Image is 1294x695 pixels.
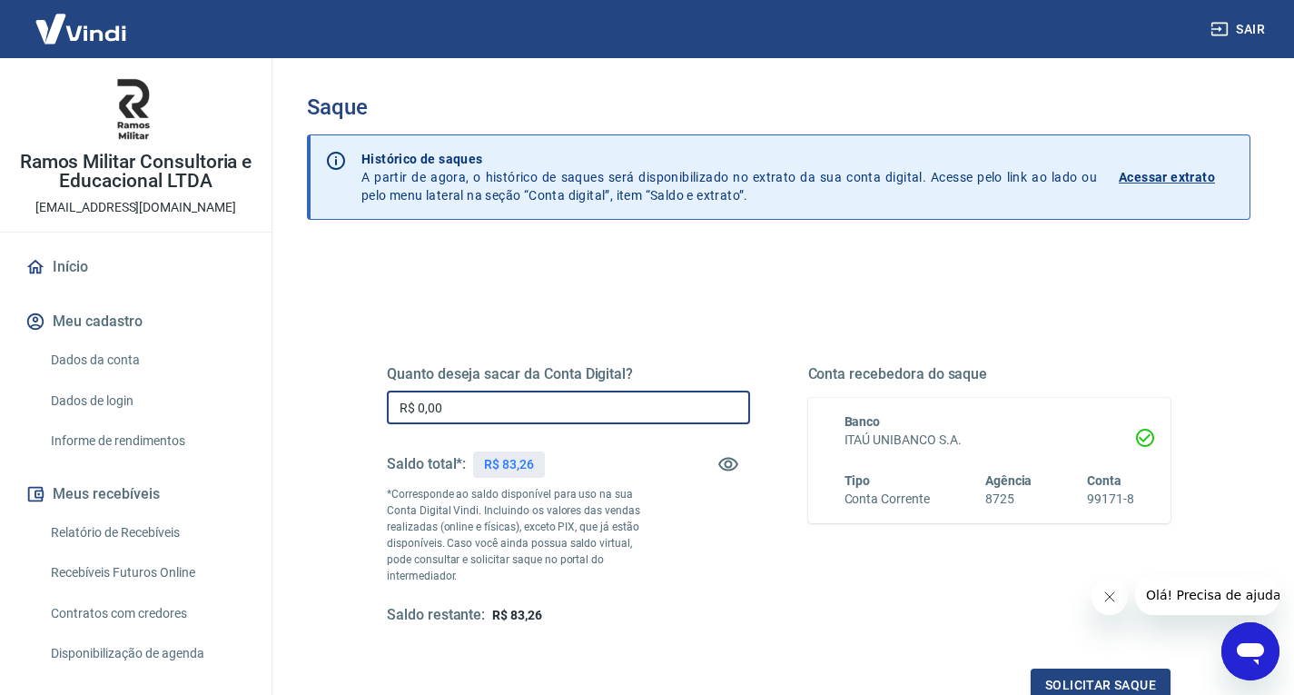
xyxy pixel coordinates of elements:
iframe: Botão para abrir a janela de mensagens [1221,622,1279,680]
span: R$ 83,26 [492,608,542,622]
a: Início [22,247,250,287]
span: Tipo [845,473,871,488]
img: Vindi [22,1,140,56]
h5: Conta recebedora do saque [808,365,1171,383]
a: Informe de rendimentos [44,422,250,460]
h6: 8725 [985,490,1032,509]
a: Acessar extrato [1119,150,1235,204]
h6: 99171-8 [1087,490,1134,509]
a: Relatório de Recebíveis [44,514,250,551]
img: 2a6cf7bb-650d-4bac-9af2-d39e24b9acdc.jpeg [100,73,173,145]
span: Olá! Precisa de ajuda? [11,13,153,27]
p: *Corresponde ao saldo disponível para uso na sua Conta Digital Vindi. Incluindo os valores das ve... [387,486,659,584]
p: Acessar extrato [1119,168,1215,186]
p: R$ 83,26 [484,455,534,474]
a: Contratos com credores [44,595,250,632]
p: Histórico de saques [361,150,1097,168]
span: Banco [845,414,881,429]
h5: Quanto deseja sacar da Conta Digital? [387,365,750,383]
h3: Saque [307,94,1250,120]
span: Conta [1087,473,1121,488]
button: Sair [1207,13,1272,46]
h5: Saldo total*: [387,455,466,473]
span: Agência [985,473,1032,488]
iframe: Fechar mensagem [1092,579,1128,615]
a: Dados da conta [44,342,250,379]
h5: Saldo restante: [387,606,485,625]
button: Meus recebíveis [22,474,250,514]
p: Ramos Militar Consultoria e Educacional LTDA [15,153,257,191]
h6: ITAÚ UNIBANCO S.A. [845,431,1135,450]
p: [EMAIL_ADDRESS][DOMAIN_NAME] [35,198,236,217]
a: Recebíveis Futuros Online [44,554,250,591]
a: Dados de login [44,382,250,420]
h6: Conta Corrente [845,490,930,509]
a: Disponibilização de agenda [44,635,250,672]
button: Meu cadastro [22,302,250,342]
iframe: Mensagem da empresa [1135,575,1279,615]
p: A partir de agora, o histórico de saques será disponibilizado no extrato da sua conta digital. Ac... [361,150,1097,204]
